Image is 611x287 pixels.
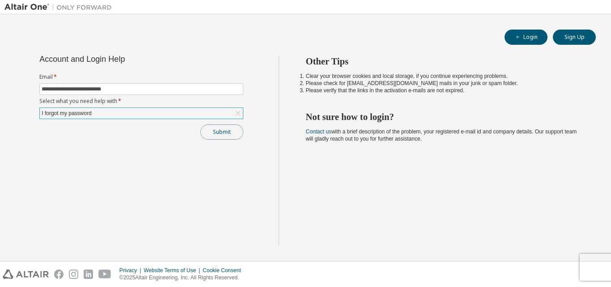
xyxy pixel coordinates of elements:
[39,56,203,63] div: Account and Login Help
[54,270,64,279] img: facebook.svg
[84,270,93,279] img: linkedin.svg
[144,267,203,274] div: Website Terms of Use
[306,87,580,94] li: Please verify that the links in the activation e-mails are not expired.
[40,108,93,118] div: I forgot my password
[119,274,246,282] p: © 2025 Altair Engineering, Inc. All Rights Reserved.
[39,98,243,105] label: Select what you need help with
[4,3,116,12] img: Altair One
[200,124,243,140] button: Submit
[306,73,580,80] li: Clear your browser cookies and local storage, if you continue experiencing problems.
[306,80,580,87] li: Please check for [EMAIL_ADDRESS][DOMAIN_NAME] mails in your junk or spam folder.
[203,267,246,274] div: Cookie Consent
[98,270,111,279] img: youtube.svg
[306,129,331,135] a: Contact us
[40,108,243,119] div: I forgot my password
[69,270,78,279] img: instagram.svg
[39,73,243,81] label: Email
[306,129,577,142] span: with a brief description of the problem, your registered e-mail id and company details. Our suppo...
[553,30,596,45] button: Sign Up
[3,270,49,279] img: altair_logo.svg
[505,30,547,45] button: Login
[306,56,580,67] h2: Other Tips
[306,111,580,123] h2: Not sure how to login?
[119,267,144,274] div: Privacy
